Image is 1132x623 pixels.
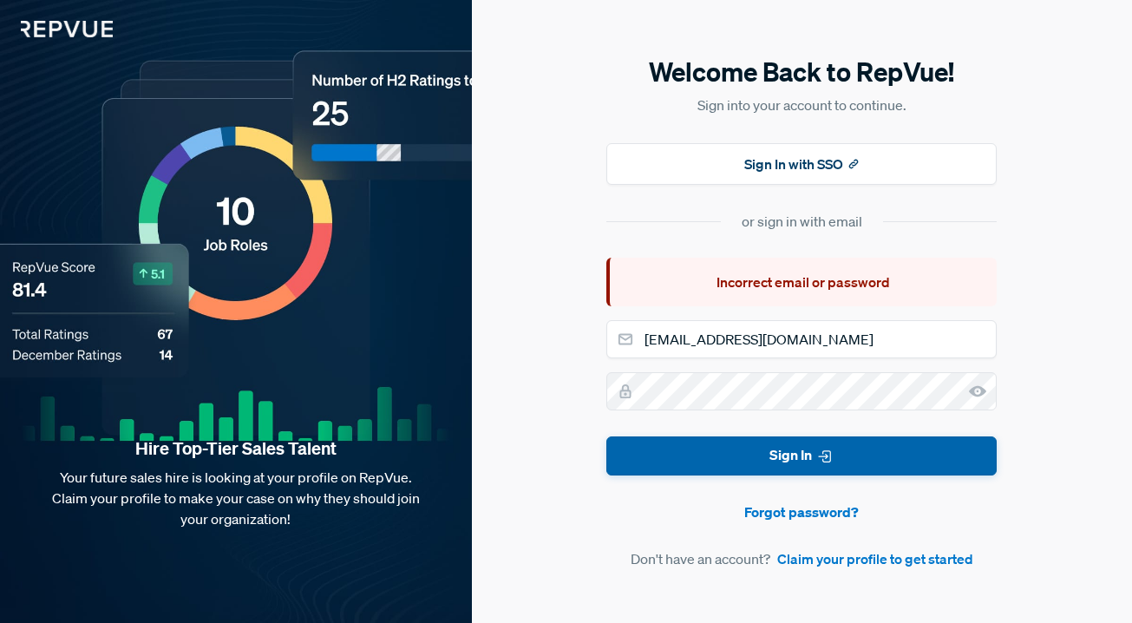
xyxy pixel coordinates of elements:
a: Claim your profile to get started [777,548,973,569]
article: Don't have an account? [606,548,997,569]
div: or sign in with email [742,211,862,232]
button: Sign In [606,436,997,475]
p: Your future sales hire is looking at your profile on RepVue. Claim your profile to make your case... [28,467,444,529]
button: Sign In with SSO [606,143,997,185]
input: Email address [606,320,997,358]
strong: Hire Top-Tier Sales Talent [28,437,444,460]
h5: Welcome Back to RepVue! [606,54,997,90]
div: Incorrect email or password [606,258,997,306]
a: Forgot password? [606,502,997,522]
p: Sign into your account to continue. [606,95,997,115]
